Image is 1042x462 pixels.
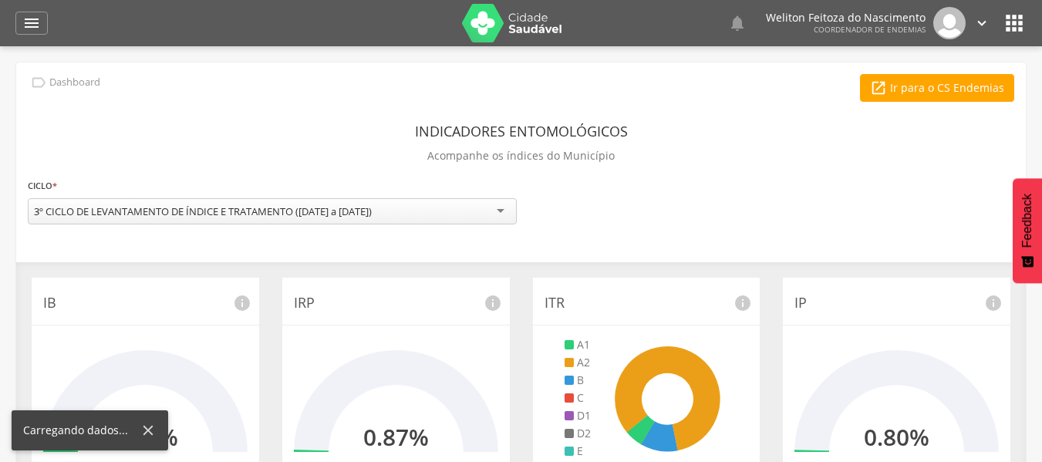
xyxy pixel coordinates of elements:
[15,12,48,35] a: 
[766,12,926,23] p: Weliton Feitoza do Nascimento
[860,74,1014,102] a: Ir para o CS Endemias
[984,294,1003,312] i: info
[1013,178,1042,283] button: Feedback - Mostrar pesquisa
[43,293,248,313] p: IB
[728,14,747,32] i: 
[22,14,41,32] i: 
[545,293,749,313] p: ITR
[794,293,999,313] p: IP
[49,76,100,89] p: Dashboard
[565,408,591,423] li: D1
[415,117,628,145] header: Indicadores Entomológicos
[565,390,591,406] li: C
[565,373,591,388] li: B
[484,294,502,312] i: info
[294,293,498,313] p: IRP
[1002,11,1027,35] i: 
[427,145,615,167] p: Acompanhe os índices do Município
[565,443,591,459] li: E
[565,355,591,370] li: A2
[233,294,251,312] i: info
[23,423,140,438] div: Carregando dados...
[363,424,429,450] h2: 0.87%
[870,79,887,96] i: 
[1020,194,1034,248] span: Feedback
[30,74,47,91] i: 
[34,204,372,218] div: 3º CICLO DE LEVANTAMENTO DE ÍNDICE E TRATAMENTO ([DATE] a [DATE])
[733,294,752,312] i: info
[864,424,929,450] h2: 0.80%
[28,177,57,194] label: Ciclo
[973,15,990,32] i: 
[728,7,747,39] a: 
[973,7,990,39] a: 
[565,426,591,441] li: D2
[565,337,591,352] li: A1
[814,24,926,35] span: Coordenador de Endemias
